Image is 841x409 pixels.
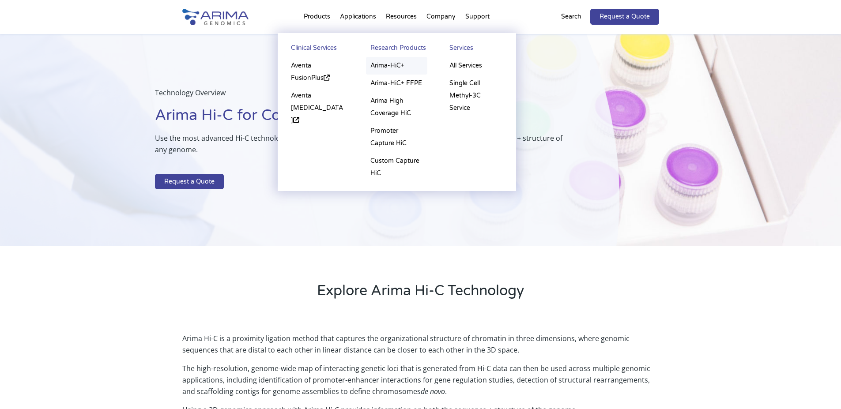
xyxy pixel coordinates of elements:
p: Search [561,11,581,23]
a: Aventa [MEDICAL_DATA] [287,87,348,129]
img: Arima-Genomics-logo [182,9,249,25]
a: Aventa FusionPlus [287,57,348,87]
p: The high-resolution, genome-wide map of interacting genetic loci that is generated from Hi-C data... [182,363,659,404]
p: Arima Hi-C is a proximity ligation method that captures the organizational structure of chromatin... [182,333,659,363]
p: Technology Overview [155,87,575,105]
a: Services [445,42,507,57]
i: de novo [421,386,445,396]
a: Promoter Capture HiC [366,122,427,152]
a: Custom Capture HiC [366,152,427,182]
a: Arima-HiC+ FFPE [366,75,427,92]
a: Single Cell Methyl-3C Service [445,75,507,117]
a: All Services [445,57,507,75]
a: Arima High Coverage HiC [366,92,427,122]
h2: Explore Arima Hi-C Technology [182,281,659,308]
h1: Arima Hi-C for Comprehensive 3D Genomics [155,105,575,132]
a: Arima-HiC+ [366,57,427,75]
a: Request a Quote [590,9,659,25]
a: Research Products [366,42,427,57]
a: Clinical Services [287,42,348,57]
p: Use the most advanced Hi-C technology to power your discoveries with unparalleled access to the s... [155,132,575,162]
a: Request a Quote [155,174,224,190]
